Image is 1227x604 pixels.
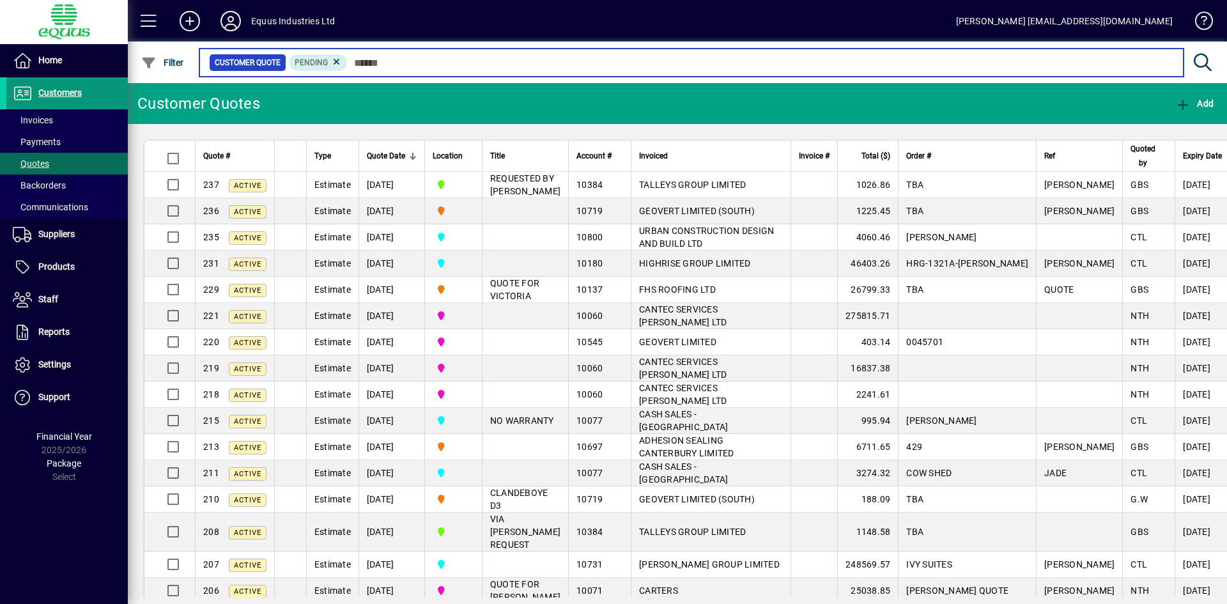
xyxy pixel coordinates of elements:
[36,431,92,442] span: Financial Year
[359,486,424,513] td: [DATE]
[433,178,474,192] span: 1B BLENHEIM
[1044,559,1115,569] span: [PERSON_NAME]
[314,442,351,452] span: Estimate
[906,442,922,452] span: 429
[6,153,128,174] a: Quotes
[314,389,351,399] span: Estimate
[203,232,219,242] span: 235
[359,382,424,408] td: [DATE]
[639,383,727,406] span: CANTEC SERVICES [PERSON_NAME] LTD
[837,578,898,604] td: 25038.85
[367,149,405,163] span: Quote Date
[314,559,351,569] span: Estimate
[203,206,219,216] span: 236
[639,180,746,190] span: TALLEYS GROUP LIMITED
[6,382,128,414] a: Support
[906,337,943,347] span: 0045701
[576,468,603,478] span: 10077
[203,559,219,569] span: 207
[13,180,66,190] span: Backorders
[837,251,898,277] td: 46403.26
[1131,284,1148,295] span: GBS
[234,587,261,596] span: Active
[433,525,474,539] span: 1B BLENHEIM
[203,527,219,537] span: 208
[203,415,219,426] span: 215
[13,115,53,125] span: Invoices
[906,149,1028,163] div: Order #
[639,284,716,295] span: FHS ROOFING LTD
[433,149,463,163] span: Location
[1131,180,1148,190] span: GBS
[234,182,261,190] span: Active
[1183,149,1222,163] span: Expiry Date
[1185,3,1211,44] a: Knowledge Base
[314,258,351,268] span: Estimate
[639,527,746,537] span: TALLEYS GROUP LIMITED
[141,58,184,68] span: Filter
[576,284,603,295] span: 10137
[359,303,424,329] td: [DATE]
[6,196,128,218] a: Communications
[137,93,260,114] div: Customer Quotes
[576,232,603,242] span: 10800
[1172,92,1217,115] button: Add
[359,329,424,355] td: [DATE]
[433,230,474,244] span: 3C CENTRAL
[490,173,560,196] span: REQUESTED BY [PERSON_NAME]
[203,442,219,452] span: 213
[1131,442,1148,452] span: GBS
[203,585,219,596] span: 206
[359,460,424,486] td: [DATE]
[203,311,219,321] span: 221
[1044,585,1115,596] span: [PERSON_NAME]
[837,277,898,303] td: 26799.33
[1044,149,1115,163] div: Ref
[359,552,424,578] td: [DATE]
[1131,232,1147,242] span: CTL
[906,468,952,478] span: COW SHED
[38,55,62,65] span: Home
[837,460,898,486] td: 3274.32
[837,552,898,578] td: 248569.57
[906,180,923,190] span: TBA
[576,585,603,596] span: 10071
[38,392,70,402] span: Support
[639,258,751,268] span: HIGHRISE GROUP LIMITED
[359,434,424,460] td: [DATE]
[234,417,261,426] span: Active
[38,327,70,337] span: Reports
[234,260,261,268] span: Active
[576,415,603,426] span: 10077
[314,527,351,537] span: Estimate
[314,468,351,478] span: Estimate
[433,204,474,218] span: 4S SOUTHERN
[6,284,128,316] a: Staff
[1131,258,1147,268] span: CTL
[906,206,923,216] span: TBA
[639,494,755,504] span: GEOVERT LIMITED (SOUTH)
[314,232,351,242] span: Estimate
[433,440,474,454] span: 4S SOUTHERN
[203,389,219,399] span: 218
[6,316,128,348] a: Reports
[433,256,474,270] span: 3C CENTRAL
[203,337,219,347] span: 220
[38,88,82,98] span: Customers
[1044,149,1055,163] span: Ref
[639,149,783,163] div: Invoiced
[1044,284,1074,295] span: QUOTE
[1044,180,1115,190] span: [PERSON_NAME]
[234,444,261,452] span: Active
[13,159,49,169] span: Quotes
[359,224,424,251] td: [DATE]
[576,389,603,399] span: 10060
[314,363,351,373] span: Estimate
[1044,442,1115,452] span: [PERSON_NAME]
[314,149,331,163] span: Type
[906,284,923,295] span: TBA
[6,174,128,196] a: Backorders
[433,557,474,571] span: 3C CENTRAL
[359,277,424,303] td: [DATE]
[314,494,351,504] span: Estimate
